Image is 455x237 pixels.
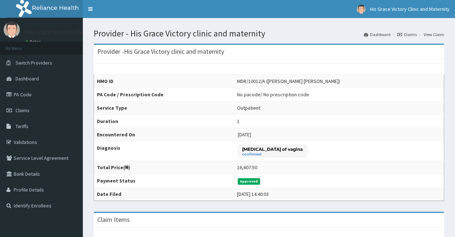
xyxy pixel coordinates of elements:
[94,29,444,38] h1: Provider - His Grace Victory clinic and maternity
[97,216,130,223] h3: Claim Items
[15,60,52,66] span: Switch Providers
[94,115,234,128] th: Duration
[94,174,234,188] th: Payment Status
[94,141,234,161] th: Diagnosis
[94,75,234,88] th: HMO ID
[237,104,260,111] div: Outpatient
[242,153,303,156] small: confirmed
[237,91,309,98] div: No pacode / No prescription code
[238,131,251,138] span: [DATE]
[397,31,417,38] a: Claims
[94,128,234,141] th: Encountered On
[370,6,450,12] span: His Grace Victory Clinic and Maternity
[94,101,234,115] th: Service Type
[364,31,391,38] a: Dashboard
[15,75,39,82] span: Dashboard
[238,178,260,185] span: Approved
[94,161,234,174] th: Total Price(₦)
[424,31,444,38] a: View Claim
[237,164,257,171] div: 16,607.50
[237,118,240,125] div: 1
[97,48,224,55] h3: Provider - His Grace Victory clinic and maternity
[15,123,28,130] span: Tariffs
[4,22,20,38] img: User Image
[237,190,269,198] div: [DATE] 14:40:03
[242,146,303,152] p: [MEDICAL_DATA] of vagina
[15,107,30,114] span: Claims
[94,188,234,201] th: Date Filed
[94,88,234,101] th: PA Code / Prescription Code
[357,5,366,14] img: User Image
[25,39,43,44] a: Online
[25,29,130,36] p: His Grace Victory Clinic and Maternity
[237,78,340,85] div: MDR/10012/A ([PERSON_NAME] [PERSON_NAME])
